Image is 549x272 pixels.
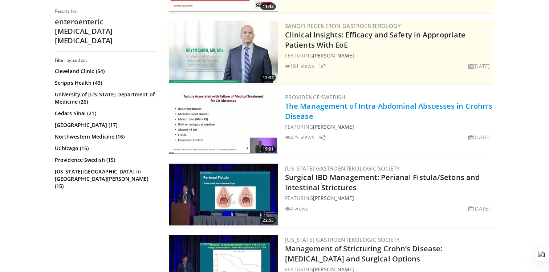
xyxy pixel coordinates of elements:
img: 12e91208-0384-4c06-a0e9-5d7d80cb37af.300x170_q85_crop-smart_upscale.jpg [169,164,278,225]
span: 22:55 [260,217,276,224]
a: The Management of Intra-Abdominal Abscesses in Crohn’s Disease [285,101,492,121]
a: Clinical Insights: Efficacy and Safety in Appropriate Patients With EoE [285,30,465,50]
a: Providence Swedish [285,93,345,101]
li: 1 [318,62,326,70]
img: bf9ce42c-6823-4735-9d6f-bc9dbebbcf2c.png.300x170_q85_crop-smart_upscale.jpg [169,21,278,83]
h3: Filter by author: [55,57,156,63]
a: Management of Stricturing Crohn’s Disease: [MEDICAL_DATA] and Surgical Options [285,244,442,264]
a: University of [US_STATE] Department of Medicine (26) [55,91,155,105]
a: [US_STATE] Gastroenterologic Society [285,165,400,172]
a: [GEOGRAPHIC_DATA] (17) [55,121,155,129]
li: [DATE] [468,62,490,70]
div: FEATURING [285,123,493,131]
a: [PERSON_NAME] [313,123,354,130]
a: Scripps Health (43) [55,79,155,87]
h2: enteroenteric [MEDICAL_DATA] [MEDICAL_DATA] [55,17,156,45]
a: UChicago (15) [55,145,155,152]
li: 4 views [285,205,308,212]
a: Cedars Sinai (21) [55,110,155,117]
a: [US_STATE][GEOGRAPHIC_DATA] in [GEOGRAPHIC_DATA][PERSON_NAME] (15) [55,168,155,190]
a: 12:32 [169,21,278,83]
a: Sanofi Regeneron Gastroenterology [285,22,401,29]
div: FEATURING [285,194,493,202]
a: Northwestern Medicine (16) [55,133,155,140]
span: 12:32 [260,75,276,81]
a: Cleveland Clinic (54) [55,68,155,75]
a: 19:01 [169,92,278,154]
a: [US_STATE] Gastroenterologic Society [285,236,400,243]
span: 11:42 [260,3,276,10]
li: 181 views [285,62,314,70]
a: [PERSON_NAME] [313,195,354,201]
a: Surgical IBD Management: Perianal Fistula/Setons and Intestinal Strictures [285,172,480,192]
p: Results for: [55,8,156,14]
a: 22:55 [169,164,278,225]
a: Providence Swedish (15) [55,156,155,164]
img: 440fd37a-2daf-4b3a-b9ce-1614488718e9.300x170_q85_crop-smart_upscale.jpg [169,92,278,154]
li: [DATE] [468,205,490,212]
span: 19:01 [260,146,276,152]
li: 8 [318,133,326,141]
a: [PERSON_NAME] [313,52,354,59]
div: FEATURING [285,52,493,59]
li: [DATE] [468,133,490,141]
li: 425 views [285,133,314,141]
